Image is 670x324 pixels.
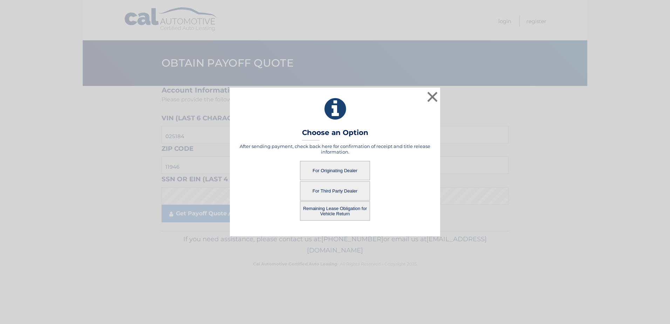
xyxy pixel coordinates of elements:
button: Remaining Lease Obligation for Vehicle Return [300,201,370,221]
button: For Third Party Dealer [300,181,370,201]
button: × [425,90,439,104]
h5: After sending payment, check back here for confirmation of receipt and title release information. [239,143,431,155]
button: For Originating Dealer [300,161,370,180]
h3: Choose an Option [302,128,368,141]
